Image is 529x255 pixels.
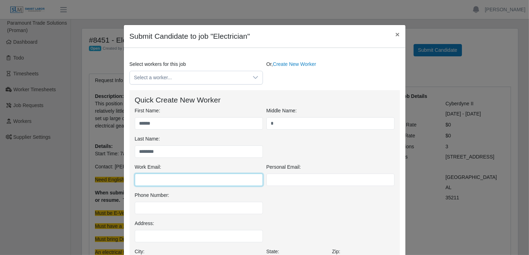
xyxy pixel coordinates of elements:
label: Work Email: [135,163,161,171]
label: Phone Number: [135,192,169,199]
span: × [395,30,399,38]
label: Address: [135,220,154,227]
body: Rich Text Area. Press ALT-0 for help. [6,6,263,13]
a: Create New Worker [273,61,316,67]
h4: Submit Candidate to job "Electrician" [130,31,250,42]
button: Close [390,25,405,44]
span: Select a worker... [130,71,248,84]
h4: Quick Create New Worker [135,95,395,104]
label: Middle Name: [266,107,297,114]
label: First Name: [135,107,160,114]
label: Last Name: [135,135,160,143]
label: Personal Email: [266,163,301,171]
div: Or, [265,61,402,85]
label: Select workers for this job [130,61,186,68]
